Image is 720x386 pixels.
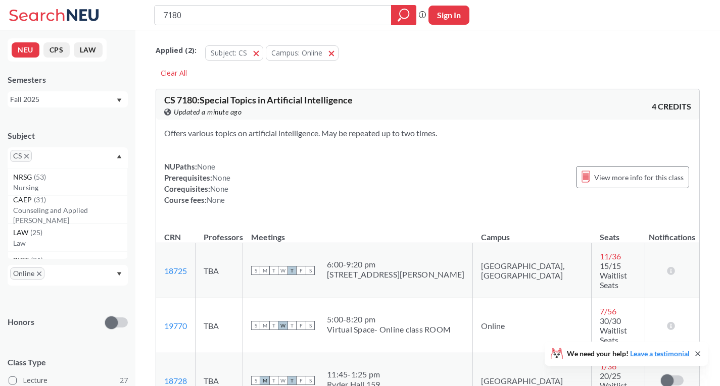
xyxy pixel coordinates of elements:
[207,195,225,204] span: None
[164,232,181,243] div: CRN
[327,314,451,324] div: 5:00 - 8:20 pm
[196,298,243,353] td: TBA
[327,269,464,280] div: [STREET_ADDRESS][PERSON_NAME]
[156,66,192,81] div: Clear All
[117,98,122,102] svg: Dropdown arrow
[10,267,44,280] span: OnlineX to remove pill
[266,45,339,61] button: Campus: Online
[600,316,627,345] span: 30/30 Waitlist Seats
[398,8,410,22] svg: magnifying glass
[600,251,621,261] span: 11 / 36
[652,101,691,112] span: 4 CREDITS
[117,154,122,158] svg: Dropdown arrow
[8,265,128,286] div: OnlineX to remove pillDropdown arrow
[327,259,464,269] div: 6:00 - 9:20 pm
[600,306,616,316] span: 7 / 56
[8,147,128,168] div: CSX to remove pillDropdown arrowNRSG(53)NursingCAEP(31)Counseling and Applied [PERSON_NAME]LAW(25...
[473,243,592,298] td: [GEOGRAPHIC_DATA], [GEOGRAPHIC_DATA]
[164,128,691,139] section: Offers various topics on artificial intelligence. May be repeated up to two times.
[600,261,627,290] span: 15/15 Waitlist Seats
[34,195,46,204] span: ( 31 )
[210,184,228,193] span: None
[473,298,592,353] td: Online
[297,266,306,275] span: F
[251,376,260,385] span: S
[306,321,315,330] span: S
[271,48,322,58] span: Campus: Online
[278,321,287,330] span: W
[164,161,230,205] div: NUPaths: Prerequisites: Corequisites: Course fees:
[269,321,278,330] span: T
[37,271,41,276] svg: X to remove pill
[567,350,690,357] span: We need your help!
[630,349,690,358] a: Leave a testimonial
[13,238,127,248] p: Law
[327,324,451,335] div: Virtual Space- Online class ROOM
[8,130,128,141] div: Subject
[297,376,306,385] span: F
[13,205,127,226] p: Counseling and Applied [PERSON_NAME]
[327,369,380,379] div: 11:45 - 1:25 pm
[594,171,684,184] span: View more info for this class
[251,266,260,275] span: S
[306,266,315,275] span: S
[43,42,70,58] button: CPS
[164,321,187,330] a: 19770
[197,162,215,171] span: None
[278,376,287,385] span: W
[162,7,384,24] input: Class, professor, course number, "phrase"
[164,266,187,275] a: 18725
[156,45,197,56] span: Applied ( 2 ):
[600,361,616,371] span: 1 / 36
[10,150,32,162] span: CSX to remove pill
[391,5,416,25] div: magnifying glass
[196,222,243,243] th: Professors
[212,173,230,182] span: None
[287,376,297,385] span: T
[260,266,269,275] span: M
[164,94,353,105] span: CS 7180 : Special Topics in Artificial Intelligence
[8,74,128,85] div: Semesters
[287,321,297,330] span: T
[164,376,187,385] a: 18728
[117,272,122,276] svg: Dropdown arrow
[13,194,34,205] span: CAEP
[196,243,243,298] td: TBA
[13,227,30,238] span: LAW
[174,106,242,118] span: Updated a minute ago
[10,94,116,105] div: Fall 2025
[592,222,645,243] th: Seats
[13,255,31,266] span: BIOT
[12,42,39,58] button: NEU
[306,376,315,385] span: S
[34,173,46,181] span: ( 53 )
[24,154,29,158] svg: X to remove pill
[645,222,700,243] th: Notifications
[278,266,287,275] span: W
[260,376,269,385] span: M
[8,91,128,107] div: Fall 2025Dropdown arrow
[13,183,127,193] p: Nursing
[243,222,473,243] th: Meetings
[13,172,34,183] span: NRSG
[269,376,278,385] span: T
[260,321,269,330] span: M
[74,42,103,58] button: LAW
[473,222,592,243] th: Campus
[31,256,43,264] span: ( 21 )
[205,45,263,61] button: Subject: CS
[269,266,278,275] span: T
[120,375,128,386] span: 27
[8,316,34,328] p: Honors
[287,266,297,275] span: T
[428,6,469,25] button: Sign In
[211,48,247,58] span: Subject: CS
[30,228,42,237] span: ( 25 )
[297,321,306,330] span: F
[8,357,128,368] span: Class Type
[251,321,260,330] span: S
